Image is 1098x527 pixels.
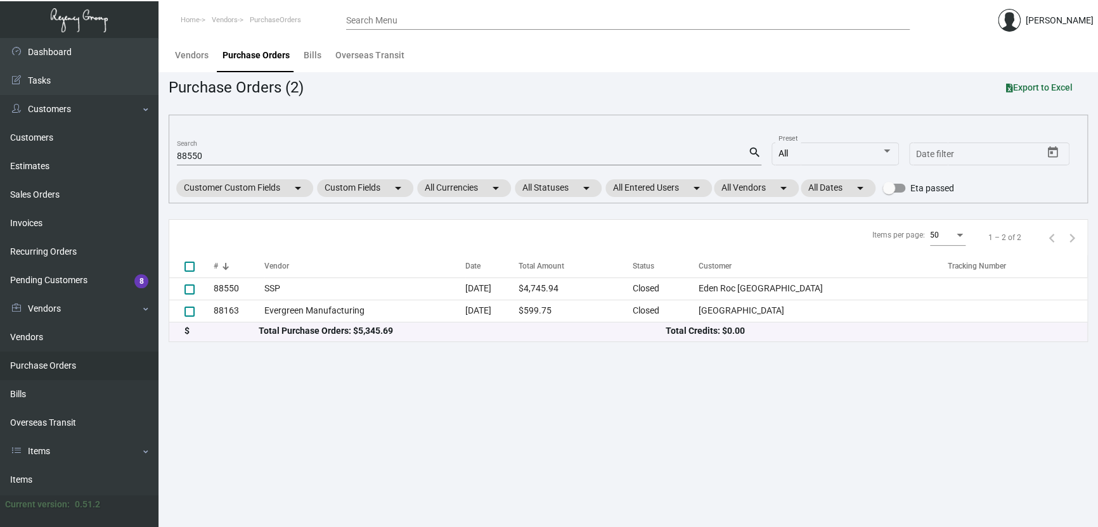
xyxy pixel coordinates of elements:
[519,277,633,300] td: $4,745.94
[250,16,301,24] span: PurchaseOrders
[75,498,100,511] div: 0.51.2
[317,179,413,197] mat-chip: Custom Fields
[633,277,699,300] td: Closed
[465,260,481,272] div: Date
[996,76,1083,99] button: Export to Excel
[465,277,519,300] td: [DATE]
[519,260,633,272] div: Total Amount
[184,324,259,338] div: $
[776,181,791,196] mat-icon: arrow_drop_down
[801,179,875,197] mat-chip: All Dates
[988,232,1021,243] div: 1 – 2 of 2
[699,260,732,272] div: Customer
[930,231,939,239] span: 50
[264,300,465,322] td: Evergreen Manufacturing
[214,260,264,272] div: #
[212,16,238,24] span: Vendors
[699,300,948,322] td: [GEOGRAPHIC_DATA]
[966,149,1027,160] input: End date
[214,277,264,300] td: 88550
[579,181,594,196] mat-icon: arrow_drop_down
[714,179,799,197] mat-chip: All Vendors
[465,260,519,272] div: Date
[304,49,321,62] div: Bills
[264,260,465,272] div: Vendor
[872,229,925,241] div: Items per page:
[417,179,511,197] mat-chip: All Currencies
[488,181,503,196] mat-icon: arrow_drop_down
[910,181,954,196] span: Eta passed
[1043,143,1063,163] button: Open calendar
[853,181,868,196] mat-icon: arrow_drop_down
[665,324,1072,338] div: Total Credits: $0.00
[264,260,289,272] div: Vendor
[169,76,304,99] div: Purchase Orders (2)
[181,16,200,24] span: Home
[1042,227,1062,248] button: Previous page
[465,300,519,322] td: [DATE]
[1062,227,1082,248] button: Next page
[1006,82,1073,92] span: Export to Excel
[5,498,70,511] div: Current version:
[1026,14,1094,27] div: [PERSON_NAME]
[633,260,699,272] div: Status
[948,260,1006,272] div: Tracking Number
[519,300,633,322] td: $599.75
[930,231,966,240] mat-select: Items per page:
[259,324,666,338] div: Total Purchase Orders: $5,345.69
[175,49,209,62] div: Vendors
[264,277,465,300] td: SSP
[290,181,306,196] mat-icon: arrow_drop_down
[214,260,218,272] div: #
[748,145,761,160] mat-icon: search
[948,260,1087,272] div: Tracking Number
[633,260,654,272] div: Status
[699,277,948,300] td: Eden Roc [GEOGRAPHIC_DATA]
[519,260,564,272] div: Total Amount
[699,260,948,272] div: Customer
[689,181,704,196] mat-icon: arrow_drop_down
[176,179,313,197] mat-chip: Customer Custom Fields
[214,300,264,322] td: 88163
[778,148,788,158] span: All
[633,300,699,322] td: Closed
[223,49,290,62] div: Purchase Orders
[335,49,404,62] div: Overseas Transit
[391,181,406,196] mat-icon: arrow_drop_down
[998,9,1021,32] img: admin@bootstrapmaster.com
[605,179,712,197] mat-chip: All Entered Users
[515,179,602,197] mat-chip: All Statuses
[916,149,955,160] input: Start date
